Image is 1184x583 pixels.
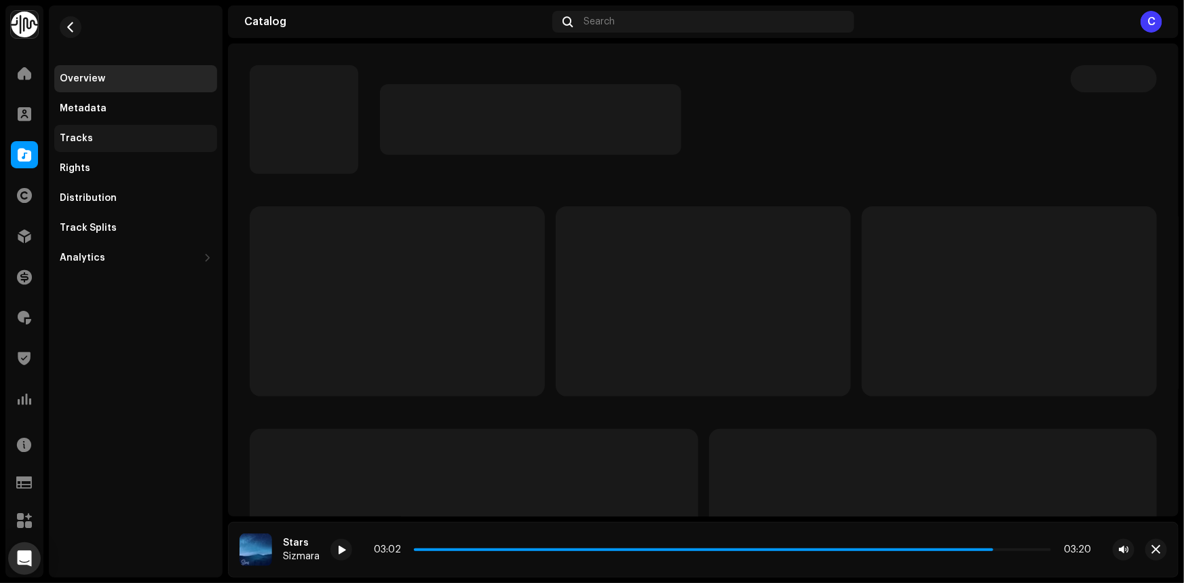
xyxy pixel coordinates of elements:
[244,16,547,27] div: Catalog
[374,544,408,555] div: 03:02
[1141,11,1162,33] div: C
[1056,544,1091,555] div: 03:20
[11,11,38,38] img: 0f74c21f-6d1c-4dbc-9196-dbddad53419e
[283,551,320,562] div: Sizmara
[54,214,217,242] re-m-nav-item: Track Splits
[60,133,93,144] div: Tracks
[283,538,320,548] div: Stars
[54,244,217,271] re-m-nav-dropdown: Analytics
[60,103,107,114] div: Metadata
[54,95,217,122] re-m-nav-item: Metadata
[584,16,615,27] span: Search
[240,533,272,566] img: 7c19c52c-b712-4ce0-8f0b-b8ecdb5800a9
[54,155,217,182] re-m-nav-item: Rights
[60,163,90,174] div: Rights
[60,252,105,263] div: Analytics
[54,125,217,152] re-m-nav-item: Tracks
[8,542,41,575] div: Open Intercom Messenger
[60,193,117,204] div: Distribution
[54,65,217,92] re-m-nav-item: Overview
[60,223,117,233] div: Track Splits
[54,185,217,212] re-m-nav-item: Distribution
[60,73,105,84] div: Overview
